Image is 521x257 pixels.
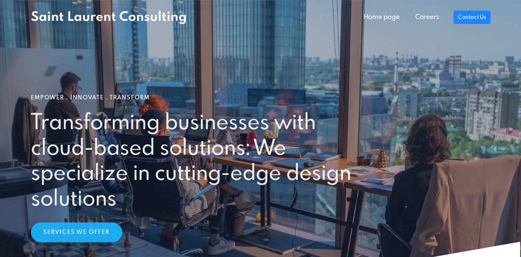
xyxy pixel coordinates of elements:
h2: Transforming businesses with cloud-based solutions: We specialize in cutting-edge design solutions [31,109,376,210]
h1: Empower . Innovate . Transform [31,92,491,99]
a: Home page [356,9,407,26]
a: Careers [407,9,447,26]
a: Services We Offer [31,220,122,240]
a: Contact Us [453,11,490,24]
